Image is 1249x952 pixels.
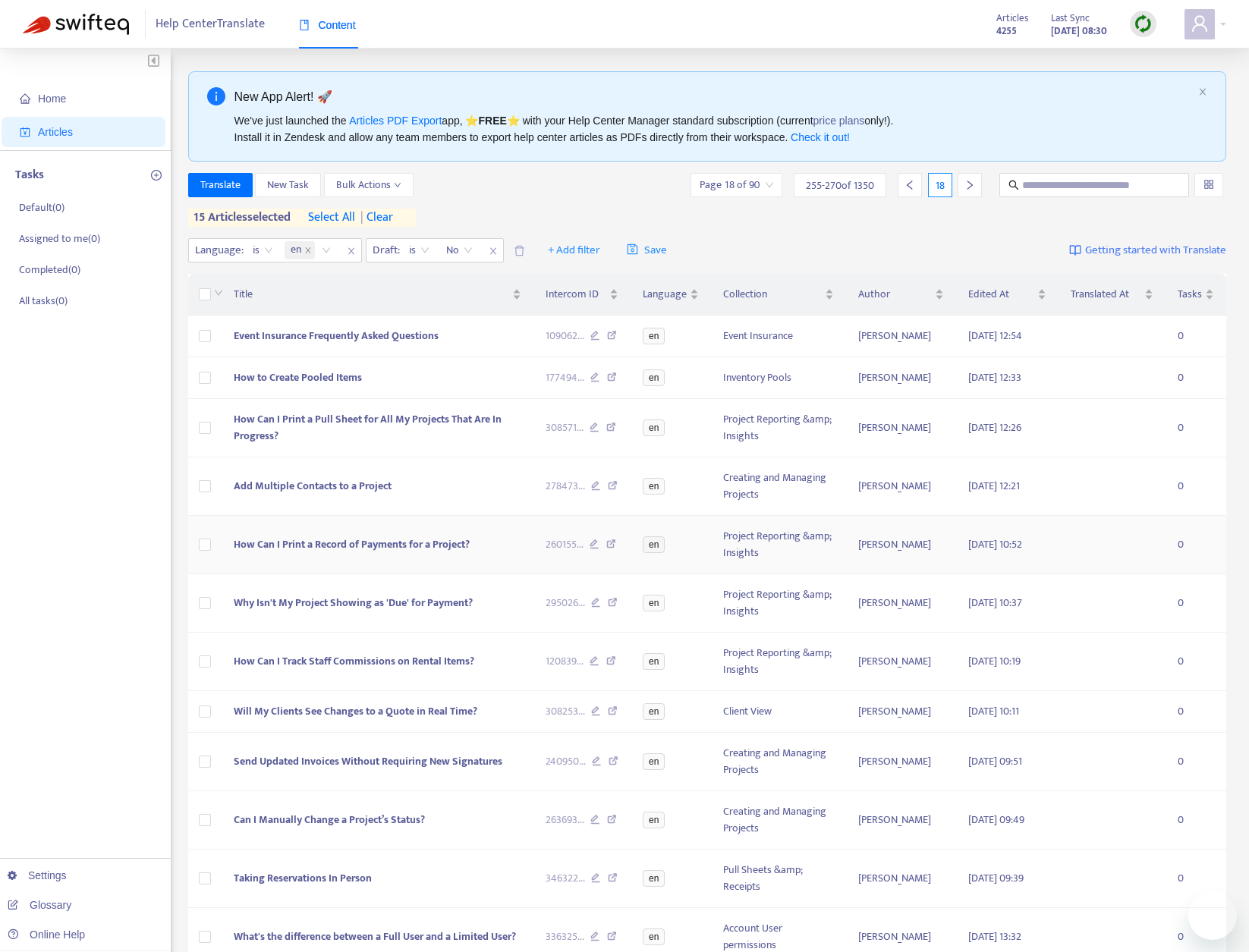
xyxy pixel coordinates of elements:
[711,457,846,516] td: Creating and Managing Projects
[1178,286,1202,303] span: Tasks
[234,112,1193,146] div: We've just launched the app, ⭐ ⭐️ with your Help Center Manager standard subscription (current on...
[8,899,71,911] a: Glossary
[1166,457,1226,516] td: 0
[643,870,665,887] span: en
[846,516,956,574] td: [PERSON_NAME]
[968,327,1022,344] span: [DATE] 12:54
[299,19,356,31] span: Content
[38,126,73,138] span: Articles
[19,293,68,309] p: All tasks ( 0 )
[360,207,363,228] span: |
[1166,316,1226,357] td: 0
[928,173,952,197] div: 18
[1166,516,1226,574] td: 0
[846,633,956,691] td: [PERSON_NAME]
[299,20,310,30] span: book
[968,477,1020,495] span: [DATE] 12:21
[355,209,393,227] span: clear
[234,87,1193,106] div: New App Alert! 🚀
[1166,733,1226,791] td: 0
[23,14,129,35] img: Swifteq
[267,177,309,193] span: New Task
[846,574,956,633] td: [PERSON_NAME]
[189,239,246,262] span: Language :
[188,173,253,197] button: Translate
[846,357,956,399] td: [PERSON_NAME]
[546,286,607,303] span: Intercom ID
[367,239,402,262] span: Draft :
[546,653,584,670] span: 120839 ...
[956,274,1059,316] th: Edited At
[446,239,473,262] span: No
[968,536,1022,553] span: [DATE] 10:52
[1051,10,1090,27] span: Last Sync
[546,478,585,495] span: 278473 ...
[968,369,1021,386] span: [DATE] 12:33
[19,200,64,215] p: Default ( 0 )
[546,928,584,945] span: 336325 ...
[858,286,932,303] span: Author
[711,633,846,691] td: Project Reporting &amp; Insights
[1166,357,1226,399] td: 0
[1198,87,1207,97] button: close
[996,10,1028,27] span: Articles
[813,115,865,127] a: price plans
[200,177,241,193] span: Translate
[234,477,392,495] span: Add Multiple Contacts to a Project
[905,180,915,190] span: left
[19,262,80,278] p: Completed ( 0 )
[968,419,1021,436] span: [DATE] 12:26
[38,93,66,105] span: Home
[234,702,477,720] span: Will My Clients See Changes to a Quote in Real Time?
[1188,891,1237,940] iframe: Button to launch messaging window
[222,274,533,316] th: Title
[846,457,956,516] td: [PERSON_NAME]
[546,328,584,344] span: 109062 ...
[711,399,846,457] td: Project Reporting &amp; Insights
[336,177,401,193] span: Bulk Actions
[1191,14,1209,33] span: user
[627,241,667,259] span: Save
[1071,286,1141,303] span: Translated At
[324,173,414,197] button: Bulk Actionsdown
[643,478,665,495] span: en
[20,127,30,137] span: account-book
[711,516,846,574] td: Project Reporting &amp; Insights
[546,703,585,720] span: 308253 ...
[546,595,585,611] span: 295026 ...
[19,231,100,247] p: Assigned to me ( 0 )
[846,691,956,733] td: [PERSON_NAME]
[627,243,638,255] span: save
[483,242,503,260] span: close
[15,166,44,184] p: Tasks
[234,327,439,344] span: Event Insurance Frequently Asked Questions
[1069,238,1226,262] a: Getting started with Translate
[615,238,678,262] button: saveSave
[546,369,584,386] span: 177494 ...
[643,328,665,344] span: en
[968,811,1024,828] span: [DATE] 09:49
[643,928,665,945] span: en
[711,791,846,850] td: Creating and Managing Projects
[151,170,162,181] span: plus-circle
[806,178,874,193] span: 255 - 270 of 1350
[234,752,502,770] span: Send Updated Invoices Without Requiring New Signatures
[643,369,665,386] span: en
[478,115,506,127] b: FREE
[846,733,956,791] td: [PERSON_NAME]
[1166,691,1226,733] td: 0
[546,870,585,887] span: 346322 ...
[1166,850,1226,908] td: 0
[968,928,1021,945] span: [DATE] 13:32
[234,594,473,611] span: Why Isn't My Project Showing as 'Due' for Payment?
[234,869,372,887] span: Taking Reservations In Person
[234,536,470,553] span: How Can I Print a Record of Payments for a Project?
[546,812,584,828] span: 263693 ...
[409,239,429,262] span: is
[308,209,355,227] span: select all
[711,316,846,357] td: Event Insurance
[968,752,1022,770] span: [DATE] 09:51
[8,869,67,881] a: Settings
[548,241,600,259] span: + Add filter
